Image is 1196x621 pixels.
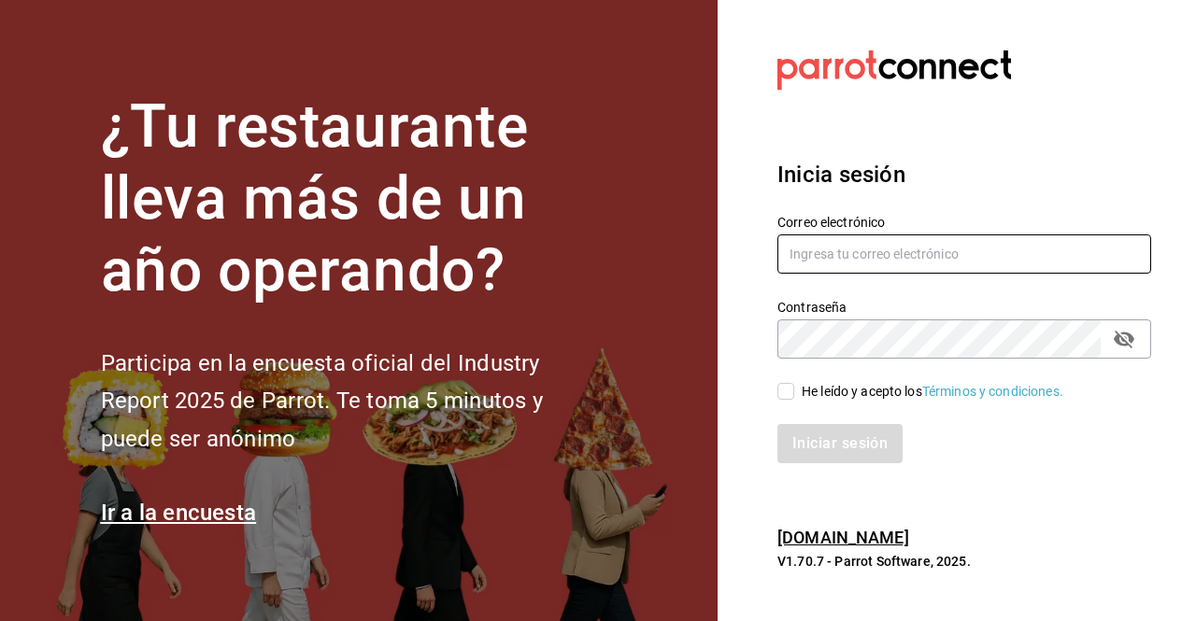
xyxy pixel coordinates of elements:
[777,216,1151,229] label: Correo electrónico
[777,234,1151,274] input: Ingresa tu correo electrónico
[101,500,257,526] a: Ir a la encuesta
[101,345,605,459] h2: Participa en la encuesta oficial del Industry Report 2025 de Parrot. Te toma 5 minutos y puede se...
[922,384,1063,399] a: Términos y condiciones.
[1108,323,1140,355] button: passwordField
[777,158,1151,191] h3: Inicia sesión
[777,528,909,547] a: [DOMAIN_NAME]
[777,301,1151,314] label: Contraseña
[101,92,605,306] h1: ¿Tu restaurante lleva más de un año operando?
[777,552,1151,571] p: V1.70.7 - Parrot Software, 2025.
[802,382,1063,402] div: He leído y acepto los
